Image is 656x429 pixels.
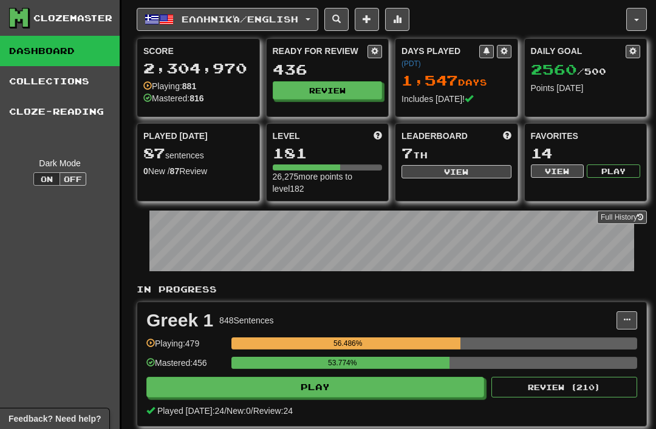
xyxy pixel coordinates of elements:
button: Play [146,377,484,397]
div: Daily Goal [531,45,626,58]
div: Playing: 479 [146,337,225,357]
button: Ελληνικά/English [137,8,318,31]
span: This week in points, UTC [503,130,511,142]
span: / 500 [531,66,606,76]
div: Points [DATE] [531,82,641,94]
button: More stats [385,8,409,31]
div: New / Review [143,165,253,177]
span: 87 [143,144,165,161]
button: On [33,172,60,186]
div: Mastered: [143,92,204,104]
div: Favorites [531,130,641,142]
div: 14 [531,146,641,161]
div: 848 Sentences [219,314,274,326]
span: Leaderboard [401,130,468,142]
span: Ελληνικά / English [182,14,298,24]
strong: 816 [190,93,203,103]
span: Played [DATE]: 24 [157,406,224,416]
button: Review [273,81,383,100]
span: 2560 [531,61,577,78]
div: 56.486% [235,337,460,350]
div: Mastered: 456 [146,357,225,377]
div: Day s [401,73,511,89]
a: Full History [597,211,647,224]
span: 7 [401,144,413,161]
span: Played [DATE] [143,130,208,142]
div: 26,275 more points to level 182 [273,171,383,195]
div: 53.774% [235,357,449,369]
div: Dark Mode [9,157,111,169]
div: Includes [DATE]! [401,93,511,105]
button: View [401,165,511,178]
button: Add sentence to collection [355,8,379,31]
div: 181 [273,146,383,161]
button: Off [60,172,86,186]
span: Level [273,130,300,142]
div: Days Played [401,45,479,69]
button: Search sentences [324,8,349,31]
div: Greek 1 [146,311,213,329]
div: sentences [143,146,253,161]
span: Score more points to level up [374,130,382,142]
span: Open feedback widget [9,413,101,425]
div: th [401,146,511,161]
strong: 881 [182,81,196,91]
a: (PDT) [401,59,421,68]
strong: 87 [170,166,180,176]
div: 436 [273,62,383,77]
div: Clozemaster [33,12,112,24]
button: View [531,164,584,178]
span: / [251,406,253,416]
span: Review: 24 [253,406,293,416]
span: New: 0 [227,406,251,416]
div: 2,304,970 [143,61,253,76]
div: Ready for Review [273,45,368,57]
span: 1,547 [401,72,458,89]
button: Play [587,164,640,178]
button: Review (210) [491,377,637,397]
span: / [224,406,227,416]
strong: 0 [143,166,148,176]
div: Playing: [143,80,196,92]
p: In Progress [137,283,647,296]
div: Score [143,45,253,57]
